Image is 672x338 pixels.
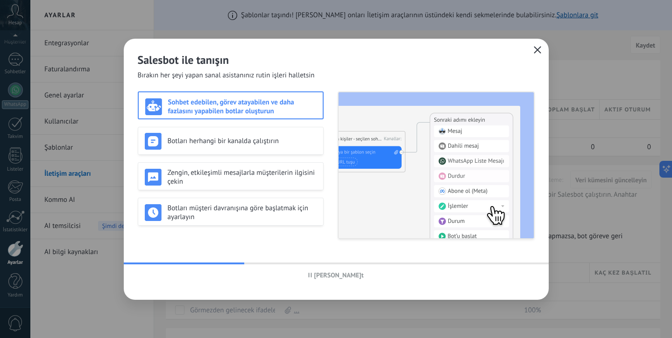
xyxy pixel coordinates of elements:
[168,137,317,145] h3: Botları herhangi bir kanalda çalıştırın
[304,268,368,282] button: [PERSON_NAME]t
[138,71,315,80] span: Bırakın her şeyi yapan sanal asistanınız rutin işleri halletsin
[168,98,316,116] h3: Sohbet edebilen, görev atayabilen ve daha fazlasını yapabilen botlar oluşturun
[314,272,363,278] span: [PERSON_NAME]t
[168,204,317,221] h3: Botları müşteri davranışına göre başlatmak için ayarlayın
[138,53,535,67] h2: Salesbot ile tanışın
[168,168,317,186] h3: Zengin, etkileşimli mesajlarla müşterilerin ilgisini çekin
